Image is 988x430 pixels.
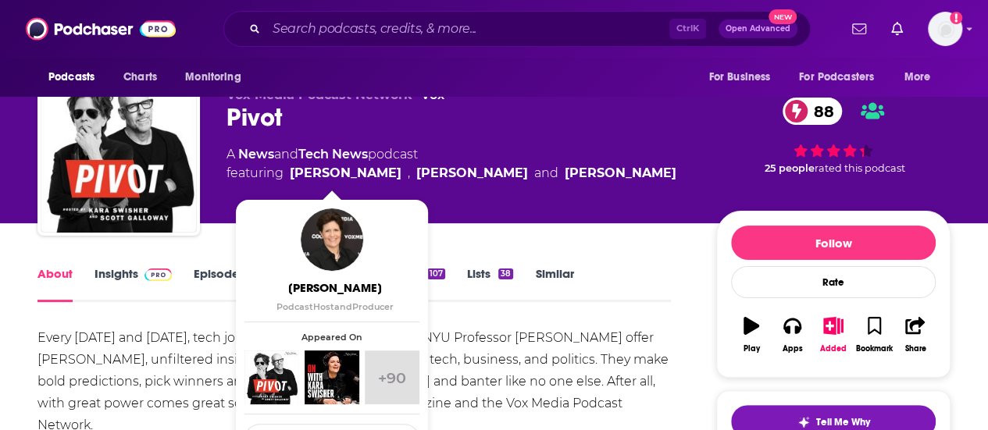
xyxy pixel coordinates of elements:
[731,266,936,298] div: Rate
[244,350,298,404] img: Pivot
[904,344,926,354] div: Share
[798,98,842,125] span: 88
[244,332,419,343] span: Appeared On
[123,66,157,88] span: Charts
[950,12,962,24] svg: Add a profile image
[893,62,951,92] button: open menu
[731,307,772,363] button: Play
[416,164,528,183] a: Scott Galloway
[41,76,197,233] img: Pivot
[719,20,797,38] button: Open AdvancedNew
[731,226,936,260] button: Follow
[769,9,797,24] span: New
[765,162,815,174] span: 25 people
[565,164,676,183] a: Mike Birbiglia
[744,344,760,354] div: Play
[144,268,172,281] img: Podchaser Pro
[716,87,951,184] div: 88 25 peoplerated this podcast
[37,266,73,302] a: About
[301,208,363,271] img: Kara Swisher
[334,301,352,312] span: and
[928,12,962,46] span: Logged in as AtriaBooks
[726,25,790,33] span: Open Advanced
[799,66,874,88] span: For Podcasters
[298,147,368,162] a: Tech News
[534,164,558,183] span: and
[290,164,401,183] a: Kara Swisher
[816,416,870,428] span: Tell Me Why
[194,266,272,302] a: Episodes832
[895,307,936,363] button: Share
[928,12,962,46] button: Show profile menu
[408,164,410,183] span: ,
[535,266,573,302] a: Similar
[856,344,893,354] div: Bookmark
[185,66,241,88] span: Monitoring
[26,14,176,44] img: Podchaser - Follow, Share and Rate Podcasts
[248,280,423,312] a: [PERSON_NAME]PodcastHostandProducer
[226,145,676,183] div: A podcast
[797,416,810,428] img: tell me why sparkle
[498,268,513,279] div: 38
[885,16,909,42] a: Show notifications dropdown
[783,98,842,125] a: 88
[813,307,854,363] button: Added
[305,350,358,404] img: On with Kara Swisher
[37,62,115,92] button: open menu
[95,266,172,302] a: InsightsPodchaser Pro
[783,344,803,354] div: Apps
[223,11,811,47] div: Search podcasts, credits, & more...
[248,280,423,295] span: [PERSON_NAME]
[226,164,676,183] span: featuring
[467,266,513,302] a: Lists38
[815,162,905,174] span: rated this podcast
[904,66,931,88] span: More
[266,16,669,41] input: Search podcasts, credits, & more...
[669,19,706,39] span: Ctrl K
[772,307,812,363] button: Apps
[697,62,790,92] button: open menu
[854,307,894,363] button: Bookmark
[427,268,445,279] div: 107
[789,62,897,92] button: open menu
[174,62,261,92] button: open menu
[274,147,298,162] span: and
[928,12,962,46] img: User Profile
[365,350,419,404] a: +90
[276,301,394,312] span: Podcast Host Producer
[708,66,770,88] span: For Business
[48,66,95,88] span: Podcasts
[238,147,274,162] a: News
[820,344,847,354] div: Added
[846,16,872,42] a: Show notifications dropdown
[113,62,166,92] a: Charts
